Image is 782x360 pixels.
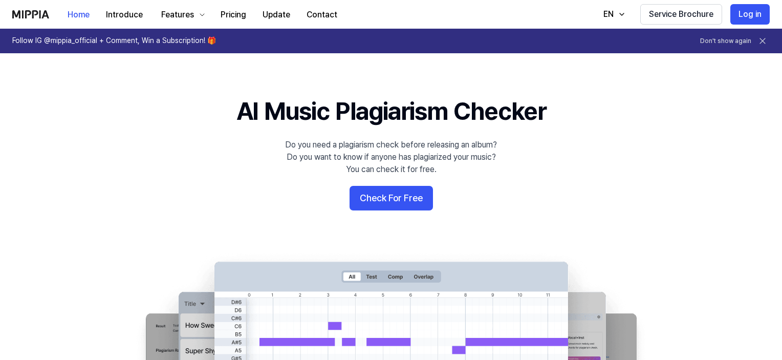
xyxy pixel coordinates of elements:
button: Check For Free [350,186,433,210]
button: Pricing [212,5,254,25]
button: Contact [298,5,345,25]
button: Features [151,5,212,25]
button: Don't show again [700,37,751,46]
button: Introduce [98,5,151,25]
button: Update [254,5,298,25]
img: logo [12,10,49,18]
h1: AI Music Plagiarism Checker [236,94,546,129]
button: Log in [730,4,770,25]
div: Do you need a plagiarism check before releasing an album? Do you want to know if anyone has plagi... [285,139,497,176]
div: EN [601,8,616,20]
h1: Follow IG @mippia_official + Comment, Win a Subscription! 🎁 [12,36,216,46]
button: Home [59,5,98,25]
button: Service Brochure [640,4,722,25]
a: Home [59,1,98,29]
a: Update [254,1,298,29]
button: EN [593,4,632,25]
div: Features [159,9,196,21]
